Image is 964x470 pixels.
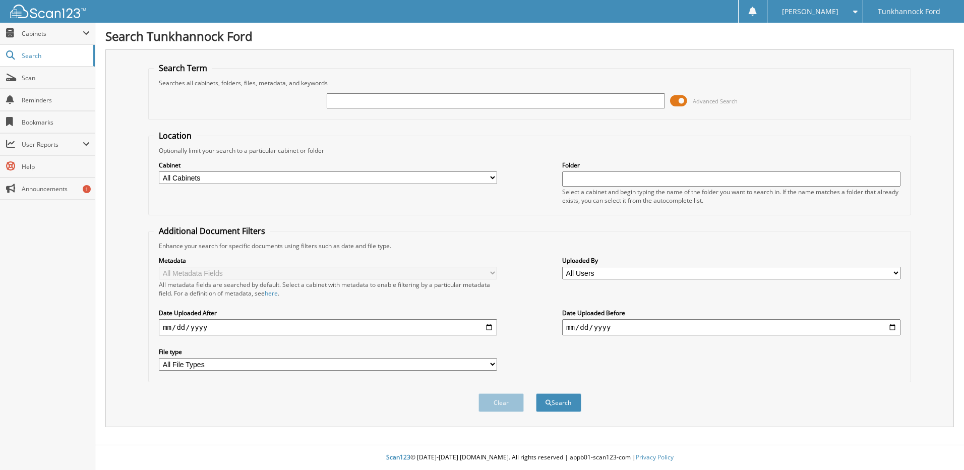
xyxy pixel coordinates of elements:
a: here [265,289,278,298]
span: Tunkhannock Ford [878,9,940,15]
label: Date Uploaded After [159,309,497,317]
div: All metadata fields are searched by default. Select a cabinet with metadata to enable filtering b... [159,280,497,298]
legend: Additional Document Filters [154,225,270,237]
input: end [562,319,900,335]
label: Metadata [159,256,497,265]
label: Cabinet [159,161,497,169]
label: File type [159,347,497,356]
div: Searches all cabinets, folders, files, metadata, and keywords [154,79,906,87]
span: Help [22,162,90,171]
a: Privacy Policy [636,453,674,461]
button: Clear [478,393,524,412]
button: Search [536,393,581,412]
span: Reminders [22,96,90,104]
span: [PERSON_NAME] [782,9,838,15]
div: Optionally limit your search to a particular cabinet or folder [154,146,906,155]
img: scan123-logo-white.svg [10,5,86,18]
label: Date Uploaded Before [562,309,900,317]
label: Uploaded By [562,256,900,265]
span: Bookmarks [22,118,90,127]
legend: Location [154,130,197,141]
span: Advanced Search [693,97,738,105]
span: Scan123 [386,453,410,461]
label: Folder [562,161,900,169]
span: Search [22,51,88,60]
span: Announcements [22,185,90,193]
div: 1 [83,185,91,193]
div: © [DATE]-[DATE] [DOMAIN_NAME]. All rights reserved | appb01-scan123-com | [95,445,964,470]
span: Cabinets [22,29,83,38]
span: User Reports [22,140,83,149]
h1: Search Tunkhannock Ford [105,28,954,44]
div: Select a cabinet and begin typing the name of the folder you want to search in. If the name match... [562,188,900,205]
div: Enhance your search for specific documents using filters such as date and file type. [154,242,906,250]
input: start [159,319,497,335]
span: Scan [22,74,90,82]
legend: Search Term [154,63,212,74]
